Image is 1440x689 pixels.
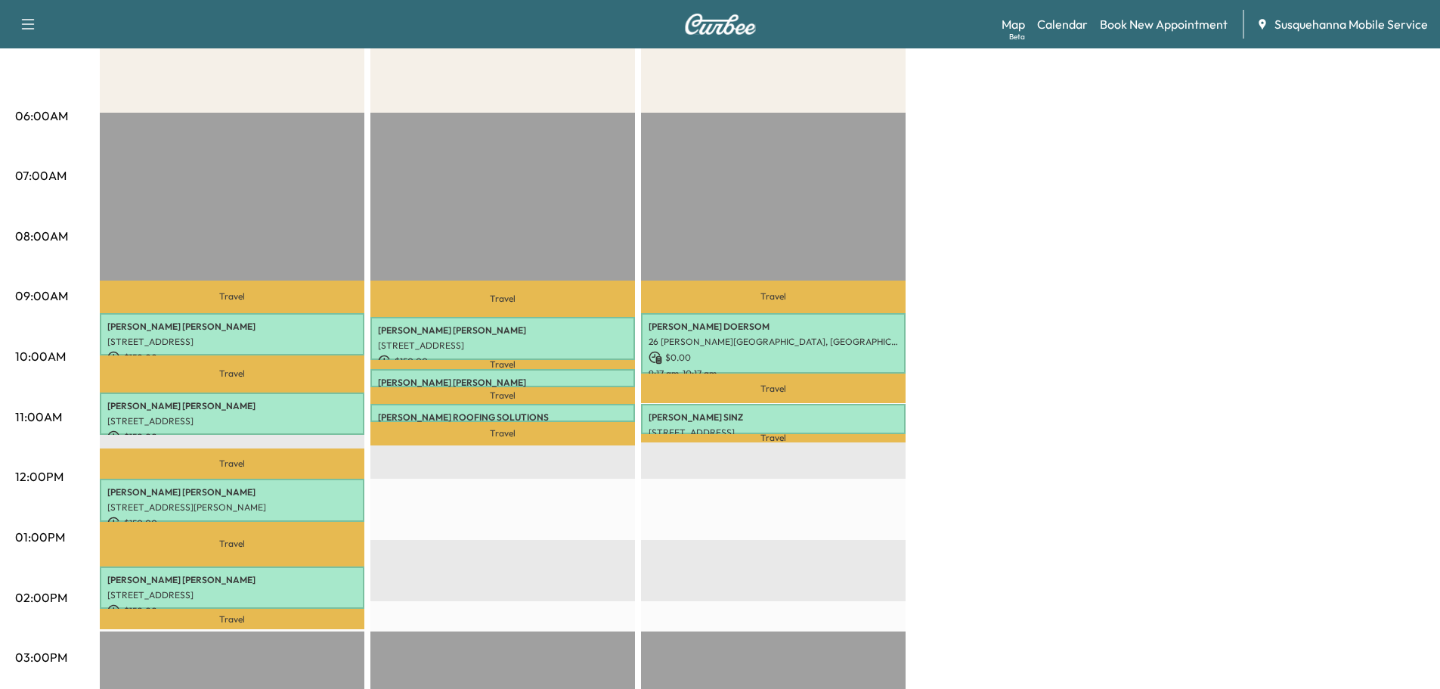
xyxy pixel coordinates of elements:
p: 07:00AM [15,166,67,185]
p: Travel [100,522,364,566]
p: 06:00AM [15,107,68,125]
p: Travel [100,448,364,479]
p: [STREET_ADDRESS] [107,589,357,601]
p: 01:00PM [15,528,65,546]
p: 10:00AM [15,347,66,365]
p: Travel [641,281,906,313]
p: [STREET_ADDRESS] [107,336,357,348]
p: Travel [100,355,364,392]
p: Travel [641,374,906,403]
p: $ 150.00 [378,355,627,368]
p: [PERSON_NAME] [PERSON_NAME] [107,486,357,498]
p: $ 150.00 [107,517,357,530]
p: Travel [370,387,635,404]
p: [PERSON_NAME] [PERSON_NAME] [107,400,357,412]
p: 08:00AM [15,227,68,245]
p: 26 [PERSON_NAME][GEOGRAPHIC_DATA], [GEOGRAPHIC_DATA], [GEOGRAPHIC_DATA], [GEOGRAPHIC_DATA] [649,336,898,348]
p: [STREET_ADDRESS] [649,427,898,439]
div: Beta [1009,31,1025,42]
p: 03:00PM [15,648,67,666]
p: [STREET_ADDRESS] [378,340,627,352]
p: $ 150.00 [107,430,357,444]
p: [PERSON_NAME] [PERSON_NAME] [107,574,357,586]
a: Book New Appointment [1100,15,1228,33]
p: 02:00PM [15,588,67,607]
p: [PERSON_NAME] [PERSON_NAME] [378,324,627,337]
p: Travel [100,281,364,313]
p: 9:17 am - 10:17 am [649,368,898,380]
p: [PERSON_NAME] ROOFING SOLUTIONS [378,411,627,424]
p: [PERSON_NAME] [PERSON_NAME] [378,377,627,389]
p: [PERSON_NAME] [PERSON_NAME] [107,321,357,333]
span: Susquehanna Mobile Service [1274,15,1428,33]
img: Curbee Logo [684,14,757,35]
p: $ 150.00 [107,604,357,618]
p: [STREET_ADDRESS] [107,415,357,427]
p: $ 150.00 [107,351,357,365]
p: $ 0.00 [649,351,898,365]
p: Travel [100,609,364,629]
p: [PERSON_NAME] DOERSOM [649,321,898,333]
a: MapBeta [1002,15,1025,33]
p: [STREET_ADDRESS][PERSON_NAME] [107,501,357,514]
p: 12:00PM [15,467,63,486]
p: Travel [370,422,635,445]
p: 09:00AM [15,287,68,305]
p: Travel [641,434,906,442]
p: 11:00AM [15,408,62,426]
p: Travel [370,281,635,317]
p: Travel [370,360,635,369]
p: [PERSON_NAME] SINZ [649,411,898,424]
a: Calendar [1037,15,1088,33]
